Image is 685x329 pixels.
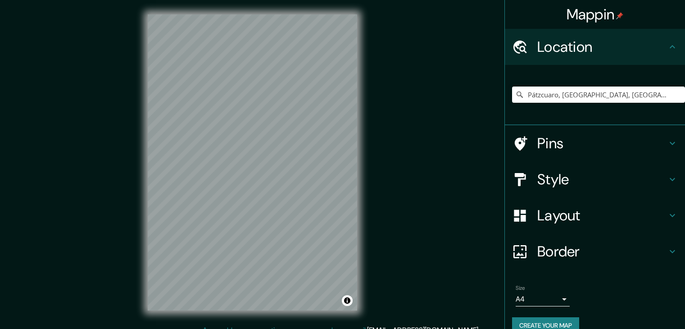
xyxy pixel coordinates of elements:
[512,87,685,103] input: Pick your city or area
[505,197,685,233] div: Layout
[616,12,623,19] img: pin-icon.png
[516,284,525,292] label: Size
[537,242,667,260] h4: Border
[505,161,685,197] div: Style
[505,125,685,161] div: Pins
[148,14,357,311] canvas: Map
[537,134,667,152] h4: Pins
[516,292,570,306] div: A4
[537,170,667,188] h4: Style
[342,295,353,306] button: Toggle attribution
[567,5,624,23] h4: Mappin
[537,206,667,224] h4: Layout
[505,233,685,270] div: Border
[537,38,667,56] h4: Location
[505,29,685,65] div: Location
